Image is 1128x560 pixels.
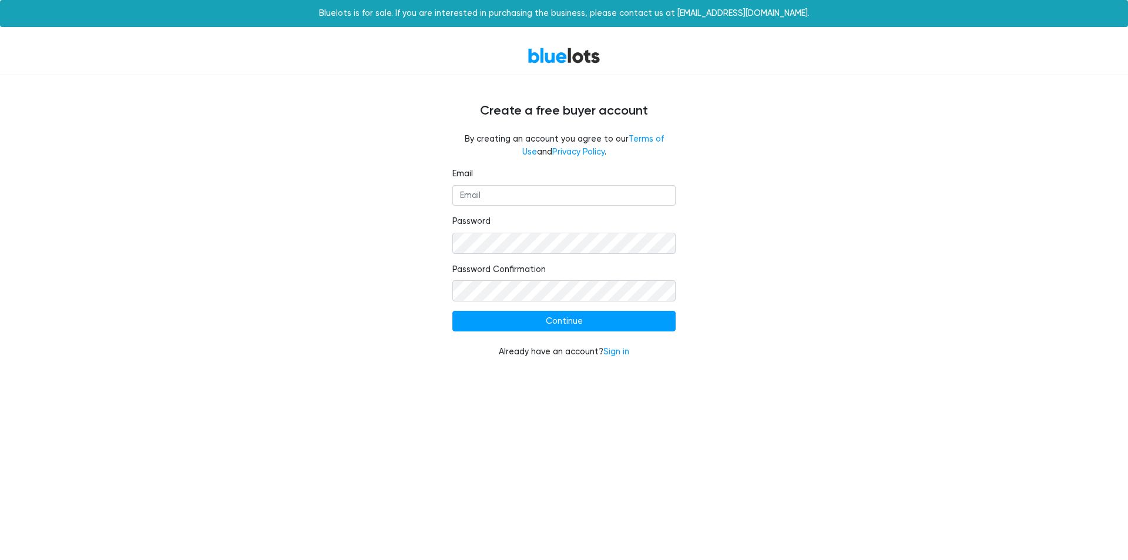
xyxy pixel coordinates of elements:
[452,167,473,180] label: Email
[452,346,676,358] div: Already have an account?
[452,133,676,158] fieldset: By creating an account you agree to our and .
[522,134,664,157] a: Terms of Use
[552,147,605,157] a: Privacy Policy
[603,347,629,357] a: Sign in
[528,47,600,64] a: BlueLots
[452,311,676,332] input: Continue
[452,263,546,276] label: Password Confirmation
[452,185,676,206] input: Email
[211,103,916,119] h4: Create a free buyer account
[452,215,491,228] label: Password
